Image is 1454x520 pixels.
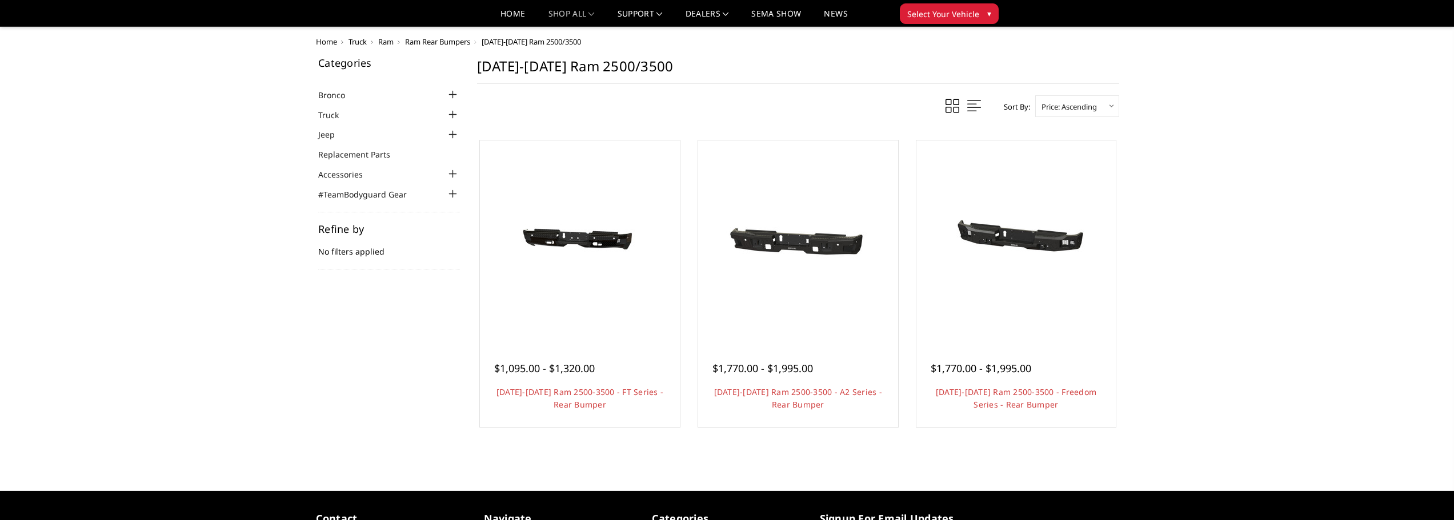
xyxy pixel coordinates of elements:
[318,109,353,121] a: Truck
[618,10,663,26] a: Support
[900,3,999,24] button: Select Your Vehicle
[318,224,460,234] h5: Refine by
[318,168,377,180] a: Accessories
[349,37,367,47] a: Truck
[931,361,1031,375] span: $1,770.00 - $1,995.00
[701,143,895,337] a: 2019-2025 Ram 2500-3500 - A2 Series - Rear Bumper 2019-2025 Ram 2500-3500 - A2 Series - Rear Bumper
[907,8,979,20] span: Select Your Vehicle
[494,361,595,375] span: $1,095.00 - $1,320.00
[378,37,394,47] a: Ram
[318,148,404,160] a: Replacement Parts
[496,386,663,410] a: [DATE]-[DATE] Ram 2500-3500 - FT Series - Rear Bumper
[998,98,1030,115] label: Sort By:
[712,361,813,375] span: $1,770.00 - $1,995.00
[316,37,337,47] a: Home
[500,10,525,26] a: Home
[482,37,581,47] span: [DATE]-[DATE] Ram 2500/3500
[318,58,460,68] h5: Categories
[707,199,890,281] img: 2019-2025 Ram 2500-3500 - A2 Series - Rear Bumper
[477,58,1119,84] h1: [DATE]-[DATE] Ram 2500/3500
[405,37,470,47] a: Ram Rear Bumpers
[686,10,729,26] a: Dealers
[751,10,801,26] a: SEMA Show
[318,188,421,200] a: #TeamBodyguard Gear
[483,143,677,337] a: 2019-2025 Ram 2500-3500 - FT Series - Rear Bumper 2019-2025 Ram 2500-3500 - FT Series - Rear Bumper
[318,224,460,269] div: No filters applied
[318,89,359,101] a: Bronco
[318,128,349,140] a: Jeep
[987,7,991,19] span: ▾
[548,10,595,26] a: shop all
[714,386,882,410] a: [DATE]-[DATE] Ram 2500-3500 - A2 Series - Rear Bumper
[936,386,1096,410] a: [DATE]-[DATE] Ram 2500-3500 - Freedom Series - Rear Bumper
[919,143,1113,337] a: 2019-2025 Ram 2500-3500 - Freedom Series - Rear Bumper 2019-2025 Ram 2500-3500 - Freedom Series -...
[824,10,847,26] a: News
